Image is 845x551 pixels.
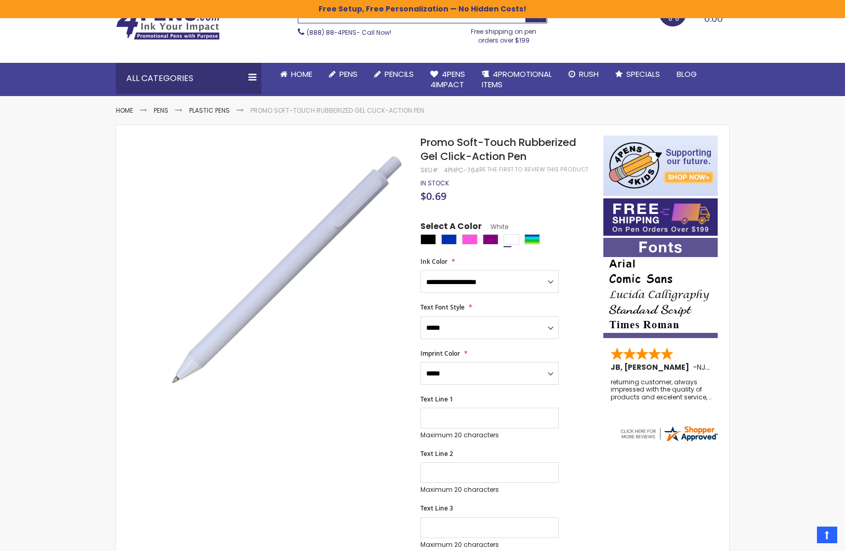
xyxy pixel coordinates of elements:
[116,106,133,115] a: Home
[420,189,446,203] span: $0.69
[626,69,660,79] span: Specials
[420,179,449,187] div: Availability
[677,69,697,79] span: Blog
[619,436,719,445] a: 4pens.com certificate URL
[307,28,391,37] span: - Call Now!
[169,151,406,388] img: 4phpc-764_promo_soft-touch_rubberized_gel_click_pen_5_1.jpg
[482,222,508,231] span: White
[272,63,321,86] a: Home
[603,136,718,196] img: 4pens 4 kids
[619,424,719,443] img: 4pens.com widget logo
[189,106,230,115] a: Plastic Pens
[321,63,366,86] a: Pens
[611,362,693,372] span: JB, [PERSON_NAME]
[366,63,422,86] a: Pencils
[420,349,460,358] span: Imprint Color
[607,63,668,86] a: Specials
[611,379,711,401] div: returning customer, always impressed with the quality of products and excelent service, will retu...
[504,234,519,245] div: White
[116,7,220,40] img: 4Pens Custom Pens and Promotional Products
[420,166,440,174] strong: SKU
[479,166,588,173] a: Be the first to review this product
[704,12,723,25] span: 0.00
[524,234,540,245] div: Assorted
[307,28,357,37] a: (888) 88-4PENS
[441,234,457,245] div: Blue
[483,234,498,245] div: Purple
[420,504,453,513] span: Text Line 3
[420,303,465,312] span: Text Font Style
[420,395,453,404] span: Text Line 1
[817,527,837,543] a: Top
[420,234,436,245] div: Black
[482,69,552,90] span: 4PROMOTIONAL ITEMS
[603,198,718,236] img: Free shipping on orders over $199
[697,362,710,372] span: NJ
[422,63,473,97] a: 4Pens4impact
[603,238,718,338] img: font-personalization-examples
[420,541,559,549] p: Maximum 20 characters
[462,234,478,245] div: Pink
[473,63,560,97] a: 4PROMOTIONALITEMS
[250,106,424,115] li: Promo Soft-Touch Rubberized Gel Click-Action Pen
[579,69,599,79] span: Rush
[116,63,261,94] div: All Categories
[420,486,559,494] p: Maximum 20 characters
[560,63,607,86] a: Rush
[385,69,414,79] span: Pencils
[420,257,447,266] span: Ink Color
[420,449,453,458] span: Text Line 2
[154,106,168,115] a: Pens
[291,69,312,79] span: Home
[339,69,358,79] span: Pens
[444,166,479,174] div: 4PHPC-764
[693,362,783,372] span: - ,
[420,135,576,164] span: Promo Soft-Touch Rubberized Gel Click-Action Pen
[460,23,548,44] div: Free shipping on pen orders over $199
[420,431,559,439] p: Maximum 20 characters
[420,179,449,187] span: In stock
[668,63,705,86] a: Blog
[430,69,465,90] span: 4Pens 4impact
[420,221,482,235] span: Select A Color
